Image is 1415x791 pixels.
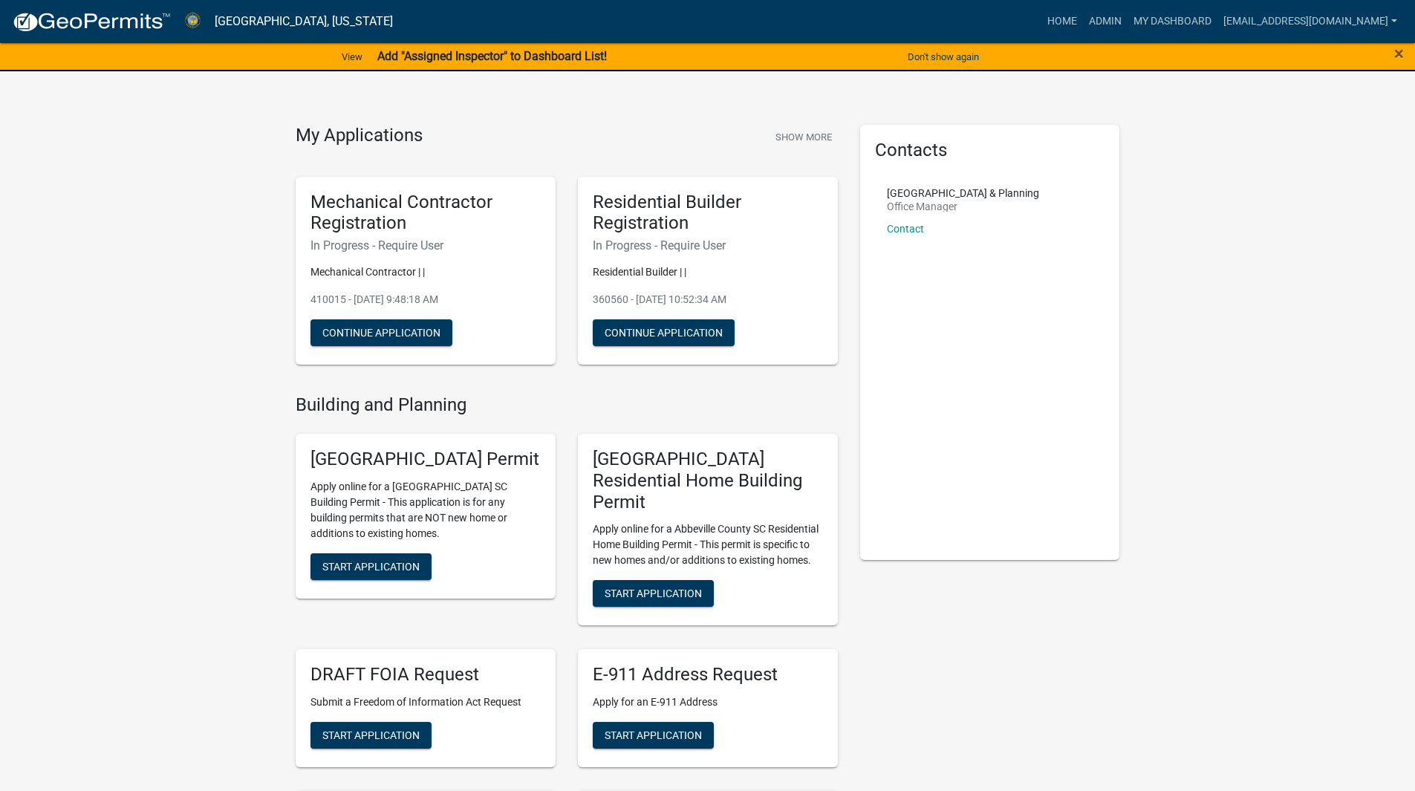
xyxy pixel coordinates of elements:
h5: [GEOGRAPHIC_DATA] Permit [310,449,541,470]
button: Continue Application [593,319,735,346]
p: 410015 - [DATE] 9:48:18 AM [310,292,541,307]
button: Start Application [310,553,432,580]
p: Office Manager [887,201,1039,212]
a: Contact [887,223,924,235]
h5: [GEOGRAPHIC_DATA] Residential Home Building Permit [593,449,823,512]
button: Start Application [310,722,432,749]
button: Start Application [593,580,714,607]
h5: DRAFT FOIA Request [310,664,541,686]
h5: Residential Builder Registration [593,192,823,235]
p: [GEOGRAPHIC_DATA] & Planning [887,188,1039,198]
h5: E-911 Address Request [593,664,823,686]
h4: My Applications [296,125,423,147]
h5: Mechanical Contractor Registration [310,192,541,235]
p: Apply for an E-911 Address [593,694,823,710]
h6: In Progress - Require User [310,238,541,253]
img: Abbeville County, South Carolina [183,11,203,31]
h4: Building and Planning [296,394,838,416]
button: Start Application [593,722,714,749]
span: Start Application [605,587,702,599]
a: Home [1041,7,1083,36]
h5: Contacts [875,140,1105,161]
a: View [336,45,368,69]
a: Admin [1083,7,1128,36]
button: Close [1394,45,1404,62]
p: Submit a Freedom of Information Act Request [310,694,541,710]
span: Start Application [322,560,420,572]
span: × [1394,43,1404,64]
a: My Dashboard [1128,7,1217,36]
p: Mechanical Contractor | | [310,264,541,280]
button: Show More [770,125,838,149]
button: Continue Application [310,319,452,346]
span: Start Application [605,729,702,741]
p: Apply online for a Abbeville County SC Residential Home Building Permit - This permit is specific... [593,521,823,568]
p: Apply online for a [GEOGRAPHIC_DATA] SC Building Permit - This application is for any building pe... [310,479,541,541]
p: Residential Builder | | [593,264,823,280]
p: 360560 - [DATE] 10:52:34 AM [593,292,823,307]
a: [GEOGRAPHIC_DATA], [US_STATE] [215,9,393,34]
button: Don't show again [902,45,985,69]
strong: Add "Assigned Inspector" to Dashboard List! [377,49,607,63]
span: Start Application [322,729,420,741]
h6: In Progress - Require User [593,238,823,253]
a: [EMAIL_ADDRESS][DOMAIN_NAME] [1217,7,1403,36]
